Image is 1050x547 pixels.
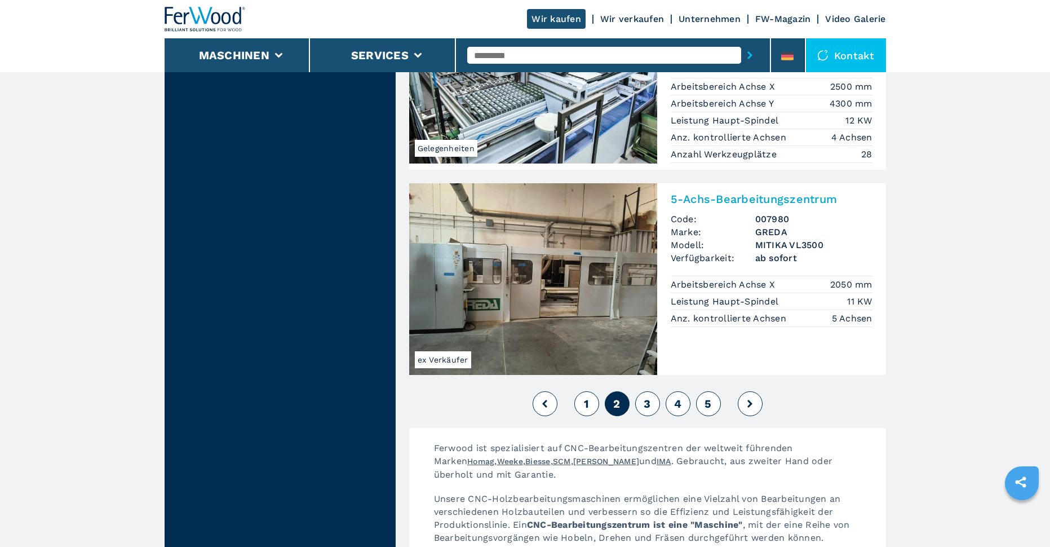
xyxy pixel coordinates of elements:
span: Marke: [671,226,755,239]
em: 2500 mm [830,80,872,93]
a: Biesse [525,457,551,466]
span: 2 [613,397,620,411]
p: Leistung Haupt-Spindel [671,295,782,308]
h3: 007980 [755,213,872,226]
button: Maschinen [199,48,269,62]
span: 4 [674,397,681,411]
em: 12 KW [845,114,872,127]
a: Video Galerie [825,14,885,24]
p: Arbeitsbereich Achse X [671,81,778,93]
button: 1 [574,391,599,416]
em: 4 Achsen [831,131,872,144]
p: Anzahl Werkzeugplätze [671,148,780,161]
a: Wir kaufen [527,9,586,29]
em: 2050 mm [830,278,872,291]
span: Verfügbarkeit: [671,252,755,264]
p: Arbeitsbereich Achse Y [671,98,777,110]
a: [PERSON_NAME] [573,457,639,466]
a: Weeke [497,457,523,466]
img: Ferwood [165,7,246,32]
p: Leistung Haupt-Spindel [671,114,782,127]
span: 3 [644,397,650,411]
span: Code: [671,213,755,226]
button: 2 [605,391,630,416]
span: 5 [705,397,711,411]
p: Ferwood ist spezialisiert auf CNC-Bearbeitungszentren der weltweit führenden Marken , , , , und .... [423,442,886,492]
em: 28 [861,148,872,161]
iframe: Chat [1002,496,1042,539]
p: Arbeitsbereich Achse X [671,279,778,291]
span: Modell: [671,239,755,252]
h3: MITIKA VL3500 [755,239,872,252]
img: Kontakt [817,50,829,61]
img: 5-Achs-Bearbeitungszentrum GREDA MITIKA VL3500 [409,183,657,375]
div: Kontakt [806,38,886,72]
em: 4300 mm [830,97,872,110]
a: Unternehmen [679,14,741,24]
p: Anz. kontrollierte Achsen [671,131,790,144]
button: Services [351,48,409,62]
h2: 5-Achs-Bearbeitungszentrum [671,192,872,206]
a: IMA [657,457,671,466]
h3: GREDA [755,226,872,239]
a: sharethis [1007,468,1035,496]
button: 3 [635,391,660,416]
a: SCM [553,457,571,466]
span: ex Verkäufer [415,351,471,368]
a: Wir verkaufen [600,14,664,24]
button: submit-button [741,42,759,68]
a: Homag [467,457,494,466]
a: FW-Magazin [755,14,811,24]
em: 11 KW [847,295,872,308]
em: 5 Achsen [832,312,872,325]
p: Anz. kontrollierte Achsen [671,312,790,325]
button: 4 [666,391,690,416]
span: Gelegenheiten [415,140,477,157]
span: ab sofort [755,252,872,264]
button: 5 [696,391,721,416]
a: 5-Achs-Bearbeitungszentrum GREDA MITIKA VL3500ex Verkäufer5-Achs-BearbeitungszentrumCode:007980Ma... [409,183,886,375]
strong: CNC-Bearbeitungszentrum ist eine "Maschine" [527,519,743,530]
span: 1 [584,397,589,411]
